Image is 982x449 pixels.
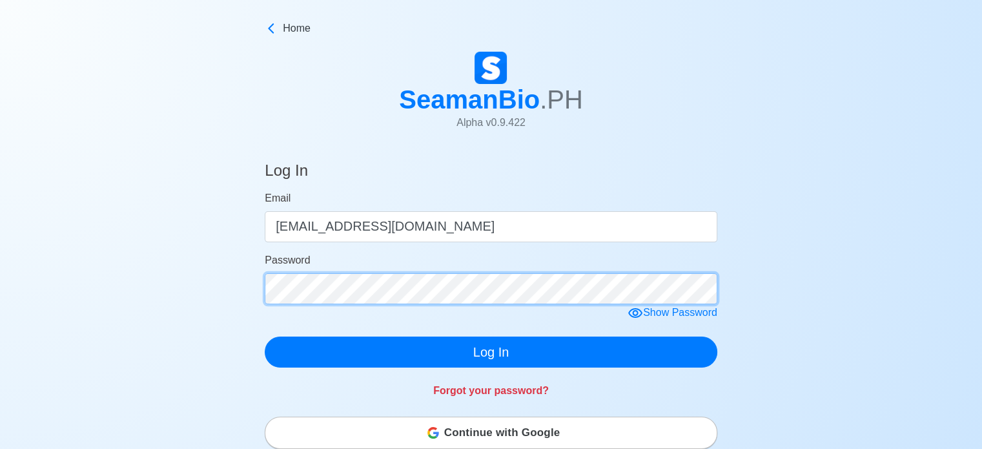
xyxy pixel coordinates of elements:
a: Forgot your password? [433,385,549,396]
span: Email [265,193,291,204]
h1: SeamanBio [399,84,583,115]
a: Home [265,21,717,36]
h4: Log In [265,162,308,185]
span: Password [265,255,310,266]
a: SeamanBio.PHAlpha v0.9.422 [399,52,583,141]
span: Home [283,21,311,36]
input: Your email [265,211,717,242]
button: Continue with Google [265,417,717,449]
span: .PH [540,85,583,114]
button: Log In [265,337,717,368]
div: Show Password [628,305,717,321]
span: Continue with Google [444,420,560,446]
img: Logo [475,52,507,84]
p: Alpha v 0.9.422 [399,115,583,131]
